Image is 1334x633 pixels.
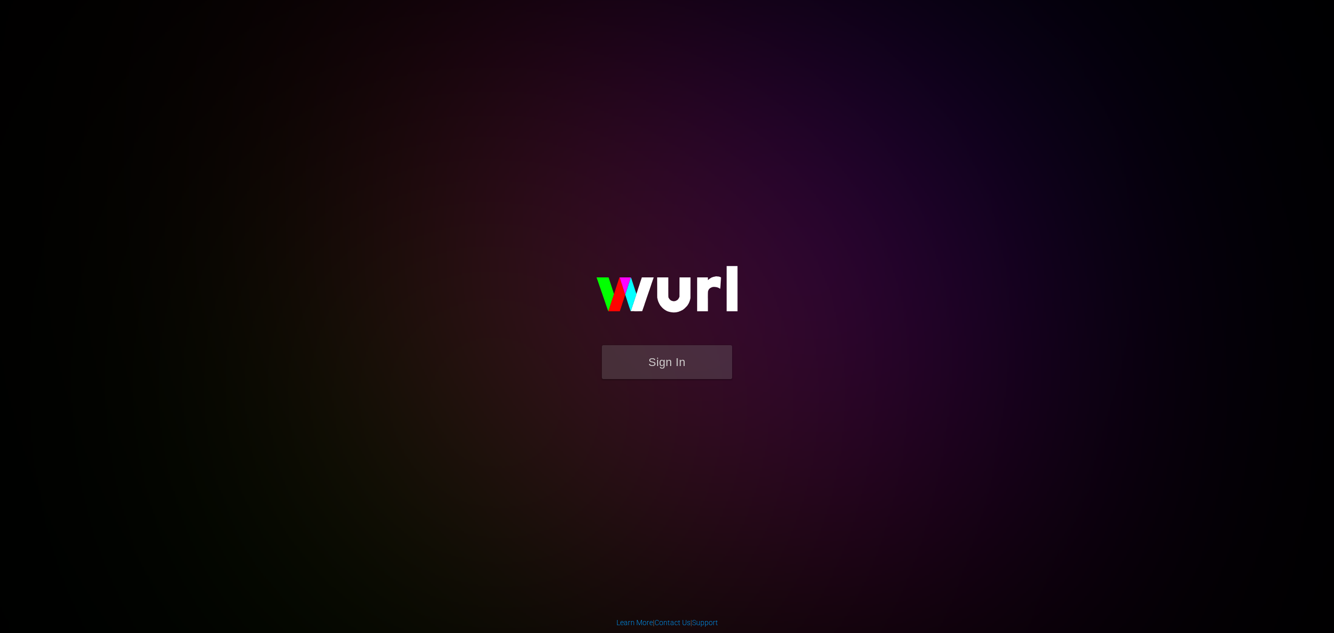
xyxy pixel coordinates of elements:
a: Contact Us [654,618,690,627]
div: | | [616,617,718,628]
a: Learn More [616,618,653,627]
img: wurl-logo-on-black-223613ac3d8ba8fe6dc639794a292ebdb59501304c7dfd60c99c58986ef67473.svg [563,244,771,345]
a: Support [692,618,718,627]
button: Sign In [602,345,732,379]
